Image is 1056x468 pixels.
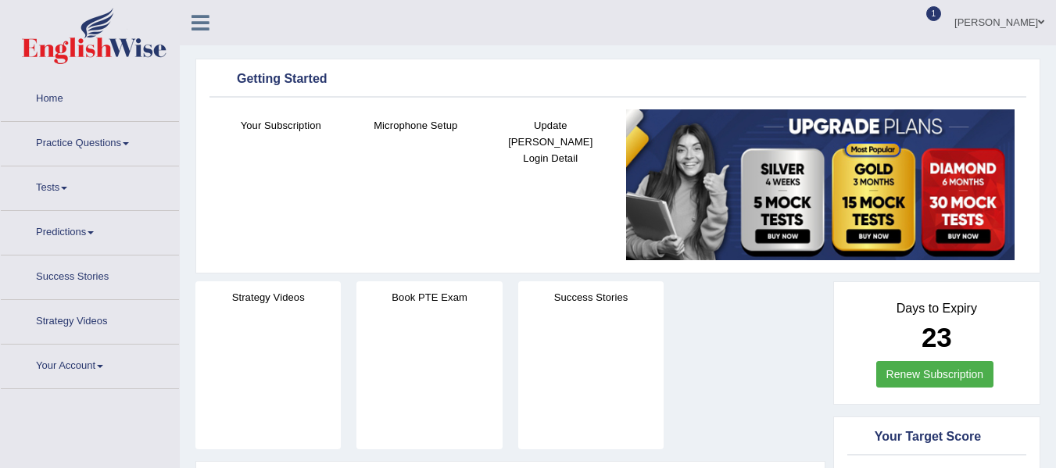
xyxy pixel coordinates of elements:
a: Tests [1,166,179,205]
div: Getting Started [213,68,1022,91]
span: 1 [926,6,942,21]
img: small5.jpg [626,109,1015,260]
a: Predictions [1,211,179,250]
a: Practice Questions [1,122,179,161]
a: Success Stories [1,255,179,295]
h4: Microphone Setup [356,117,476,134]
b: 23 [922,322,952,352]
h4: Days to Expiry [851,302,1022,316]
a: Home [1,77,179,116]
a: Your Account [1,345,179,384]
h4: Update [PERSON_NAME] Login Detail [491,117,610,166]
a: Strategy Videos [1,300,179,339]
a: Renew Subscription [876,361,994,388]
h4: Strategy Videos [195,289,341,305]
div: Your Target Score [851,426,1022,449]
h4: Book PTE Exam [356,289,502,305]
h4: Your Subscription [221,117,341,134]
h4: Success Stories [518,289,664,305]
